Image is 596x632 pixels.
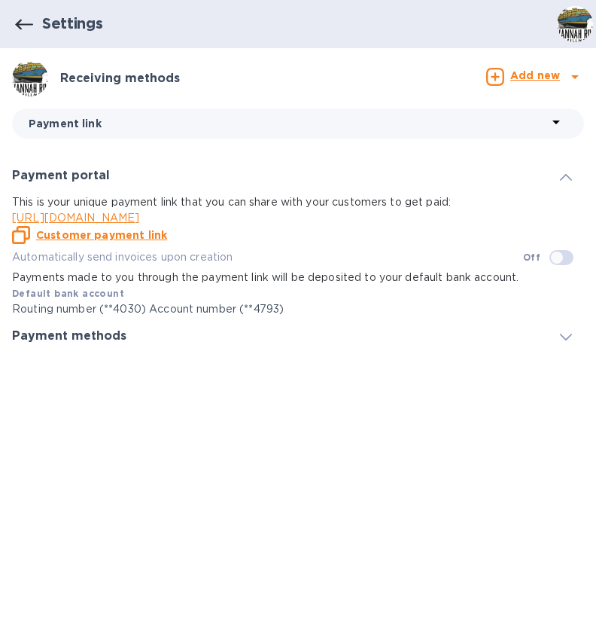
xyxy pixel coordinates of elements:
[12,194,584,210] p: This is your unique payment link that you can share with your customers to get paid:
[42,15,103,32] h1: Settings
[523,252,540,263] b: Off
[12,288,124,299] b: Default bank account
[60,72,180,86] h3: Receiving methods
[29,116,547,131] p: Payment link
[12,270,584,285] p: Payments made to you through the payment link will be deposited to your default bank account.
[510,69,560,81] b: Add new
[36,229,167,241] u: Customer payment link
[12,169,110,183] h3: Payment portal
[12,301,584,317] p: Routing number (**4030) Account number (**4793)
[12,329,126,343] h3: Payment methods
[12,210,584,226] a: [URL][DOMAIN_NAME]
[12,249,523,265] p: Automatically send invoices upon creation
